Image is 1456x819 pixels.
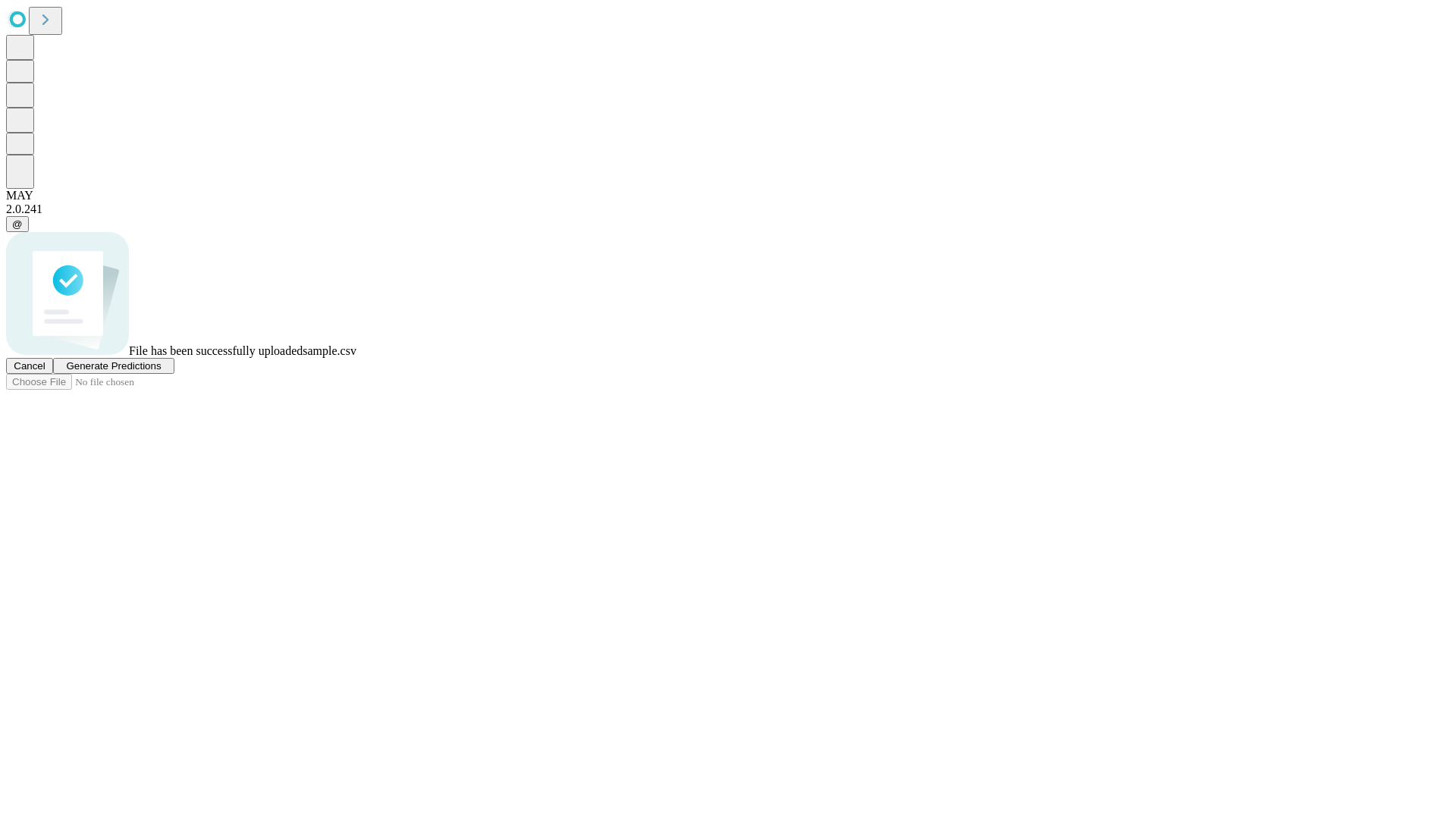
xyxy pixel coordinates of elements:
span: @ [12,218,23,230]
span: File has been successfully uploaded [129,344,303,357]
span: sample.csv [303,344,356,357]
button: Cancel [6,358,53,374]
button: @ [6,216,29,232]
div: MAY [6,189,1450,202]
div: 2.0.241 [6,202,1450,216]
span: Cancel [14,360,45,372]
button: Generate Predictions [53,358,174,374]
span: Generate Predictions [66,360,161,372]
